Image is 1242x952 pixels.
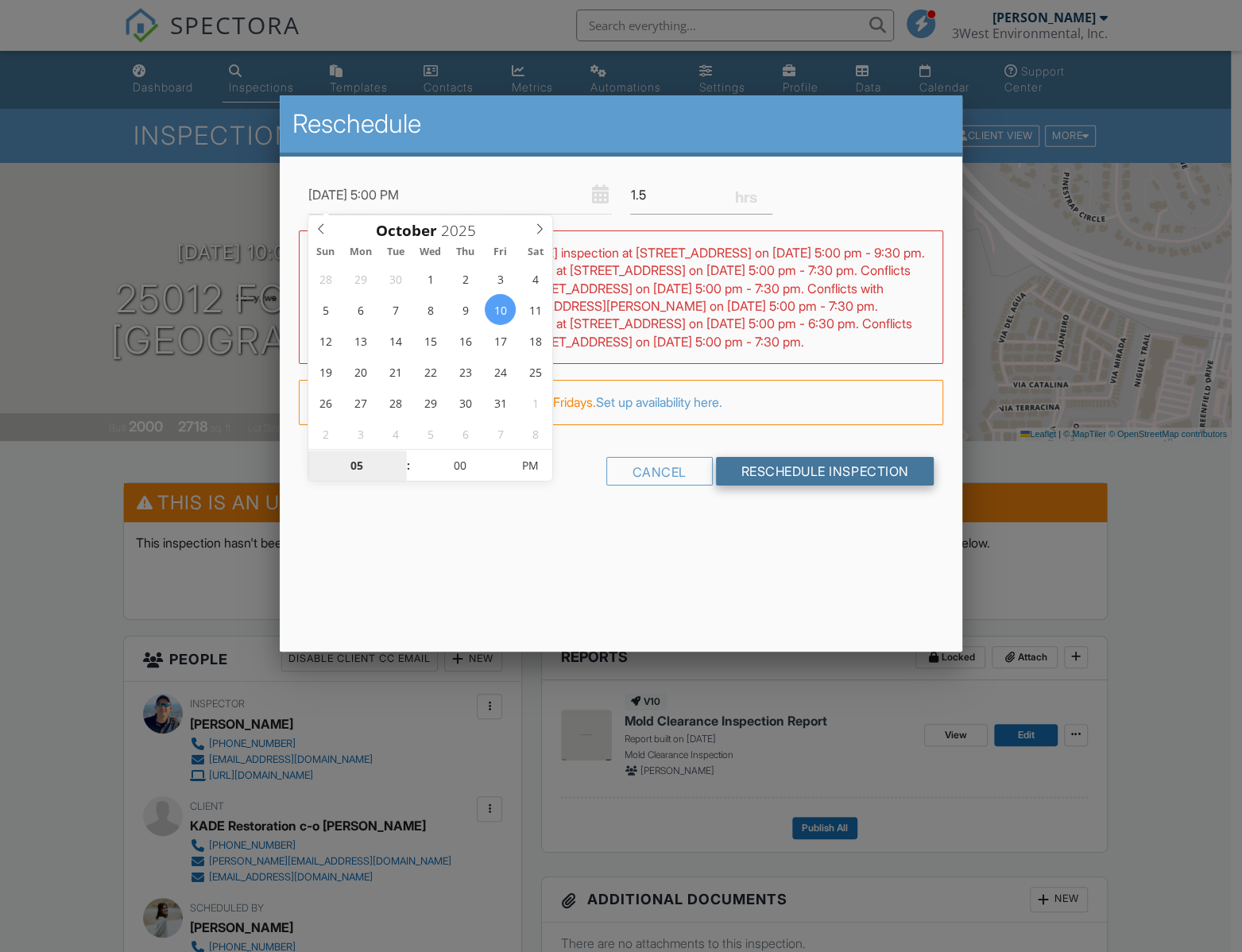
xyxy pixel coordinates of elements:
span: October 18, 2025 [520,325,551,356]
span: Thu [448,247,483,257]
span: Wed [413,247,448,257]
span: October 16, 2025 [450,325,481,356]
span: October 27, 2025 [345,387,376,418]
input: Scroll to increment [308,451,406,482]
span: November 4, 2025 [380,418,411,449]
h2: Reschedule [292,108,950,140]
span: November 2, 2025 [310,418,341,449]
span: October 24, 2025 [485,356,516,387]
div: Cancel [606,457,713,486]
span: October 28, 2025 [380,387,411,418]
div: FYI: [PERSON_NAME] is not scheduled on Fridays. [299,380,944,424]
input: Scroll to increment [437,220,489,241]
span: November 6, 2025 [450,418,481,449]
span: Tue [378,247,413,257]
span: Mon [343,247,378,257]
span: September 29, 2025 [345,263,376,294]
span: October 7, 2025 [380,294,411,325]
span: October 11, 2025 [520,294,551,325]
span: November 1, 2025 [520,387,551,418]
span: Sun [308,247,343,257]
span: October 30, 2025 [450,387,481,418]
span: October 12, 2025 [310,325,341,356]
span: October 25, 2025 [520,356,551,387]
span: September 28, 2025 [310,263,341,294]
span: November 5, 2025 [415,418,446,449]
span: October 29, 2025 [415,387,446,418]
span: October 6, 2025 [345,294,376,325]
span: October 5, 2025 [310,294,341,325]
span: October 2, 2025 [450,263,481,294]
span: October 9, 2025 [450,294,481,325]
span: November 7, 2025 [485,418,516,449]
span: October 4, 2025 [520,263,551,294]
span: September 30, 2025 [380,263,411,294]
a: Set up availability here. [596,394,722,410]
span: October 26, 2025 [310,387,341,418]
span: November 3, 2025 [345,418,376,449]
span: November 8, 2025 [520,418,551,449]
span: October 23, 2025 [450,356,481,387]
span: October 17, 2025 [485,325,516,356]
span: October 3, 2025 [485,263,516,294]
span: : [406,450,411,482]
span: October 21, 2025 [380,356,411,387]
span: October 22, 2025 [415,356,446,387]
span: October 31, 2025 [485,387,516,418]
span: October 1, 2025 [415,263,446,294]
input: Reschedule Inspection [716,457,934,486]
span: Scroll to increment [376,223,437,238]
span: Click to toggle [509,450,552,482]
span: October 13, 2025 [345,325,376,356]
span: October 19, 2025 [310,356,341,387]
input: Scroll to increment [411,450,509,482]
div: WARNING: Conflicts with [PERSON_NAME] inspection at [STREET_ADDRESS] on [DATE] 5:00 pm - 9:30 pm.... [299,230,944,364]
span: Sat [518,247,553,257]
span: October 15, 2025 [415,325,446,356]
span: Fri [483,247,518,257]
span: October 14, 2025 [380,325,411,356]
span: October 8, 2025 [415,294,446,325]
span: October 20, 2025 [345,356,376,387]
span: October 10, 2025 [485,294,516,325]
